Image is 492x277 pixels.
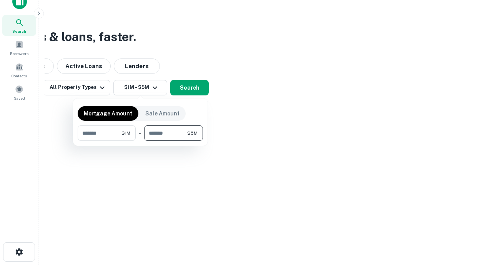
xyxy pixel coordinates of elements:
[84,109,132,118] p: Mortgage Amount
[187,130,198,137] span: $5M
[145,109,180,118] p: Sale Amount
[121,130,130,137] span: $1M
[454,215,492,252] iframe: Chat Widget
[139,125,141,141] div: -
